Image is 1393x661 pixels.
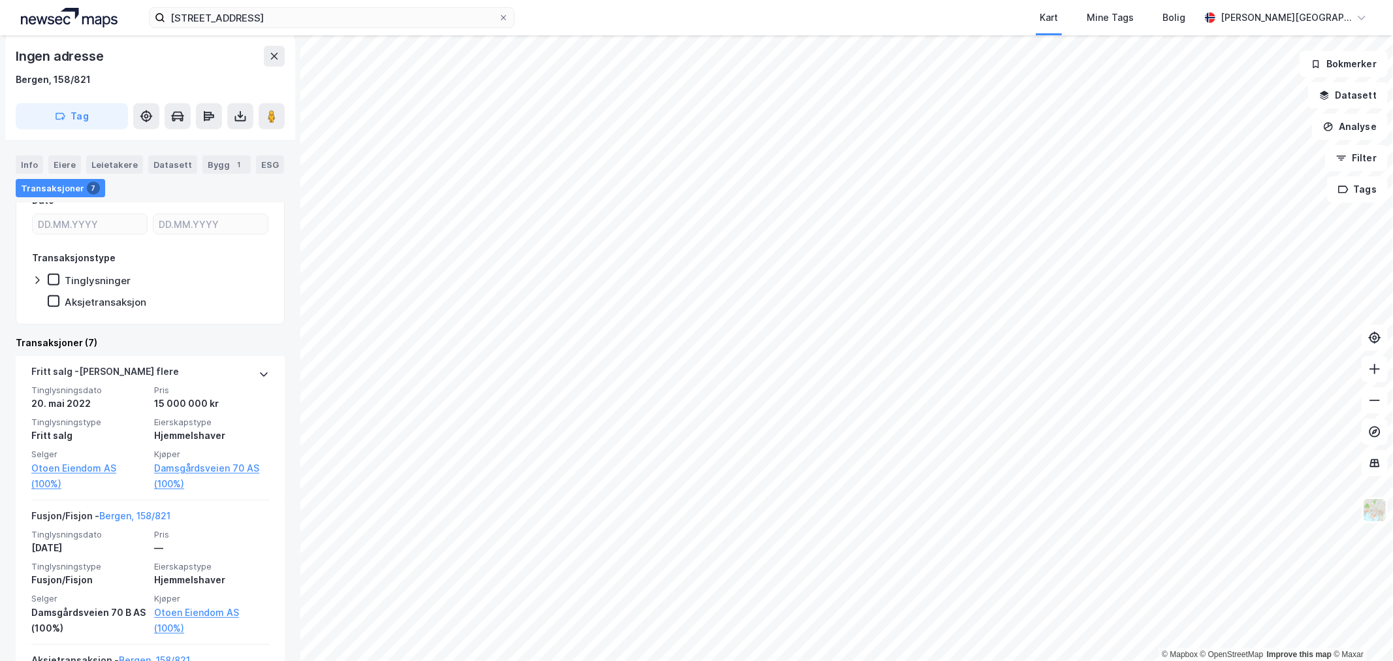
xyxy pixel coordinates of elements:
[31,605,146,636] div: Damsgårdsveien 70 B AS (100%)
[16,46,106,67] div: Ingen adresse
[1362,498,1387,523] img: Z
[65,274,131,287] div: Tinglysninger
[154,428,269,443] div: Hjemmelshaver
[31,460,146,492] a: Otoen Eiendom AS (100%)
[154,396,269,411] div: 15 000 000 kr
[48,155,81,174] div: Eiere
[154,460,269,492] a: Damsgårdsveien 70 AS (100%)
[1221,10,1351,25] div: [PERSON_NAME][GEOGRAPHIC_DATA]
[1327,176,1388,202] button: Tags
[154,385,269,396] span: Pris
[154,593,269,604] span: Kjøper
[99,510,170,521] a: Bergen, 158/821
[31,572,146,588] div: Fusjon/Fisjon
[148,155,197,174] div: Datasett
[31,540,146,556] div: [DATE]
[1312,114,1388,140] button: Analyse
[202,155,251,174] div: Bygg
[1308,82,1388,108] button: Datasett
[1162,10,1185,25] div: Bolig
[31,561,146,572] span: Tinglysningstype
[16,335,285,351] div: Transaksjoner (7)
[1267,650,1332,659] a: Improve this map
[16,179,105,197] div: Transaksjoner
[16,72,91,88] div: Bergen, 158/821
[154,529,269,540] span: Pris
[165,8,498,27] input: Søk på adresse, matrikkel, gårdeiere, leietakere eller personer
[154,449,269,460] span: Kjøper
[154,572,269,588] div: Hjemmelshaver
[86,155,143,174] div: Leietakere
[87,182,100,195] div: 7
[31,428,146,443] div: Fritt salg
[1040,10,1058,25] div: Kart
[154,605,269,636] a: Otoen Eiendom AS (100%)
[31,385,146,396] span: Tinglysningsdato
[32,250,116,266] div: Transaksjonstype
[31,417,146,428] span: Tinglysningstype
[1162,650,1198,659] a: Mapbox
[21,8,118,27] img: logo.a4113a55bc3d86da70a041830d287a7e.svg
[154,417,269,428] span: Eierskapstype
[31,396,146,411] div: 20. mai 2022
[256,155,284,174] div: ESG
[31,593,146,604] span: Selger
[154,540,269,556] div: —
[31,449,146,460] span: Selger
[16,155,43,174] div: Info
[232,158,246,171] div: 1
[16,103,128,129] button: Tag
[1087,10,1134,25] div: Mine Tags
[1300,51,1388,77] button: Bokmerker
[154,561,269,572] span: Eierskapstype
[1328,598,1393,661] iframe: Chat Widget
[31,529,146,540] span: Tinglysningsdato
[31,508,170,529] div: Fusjon/Fisjon -
[31,364,179,385] div: Fritt salg - [PERSON_NAME] flere
[1200,650,1264,659] a: OpenStreetMap
[65,296,146,308] div: Aksjetransaksjon
[1325,145,1388,171] button: Filter
[33,214,147,234] input: DD.MM.YYYY
[153,214,268,234] input: DD.MM.YYYY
